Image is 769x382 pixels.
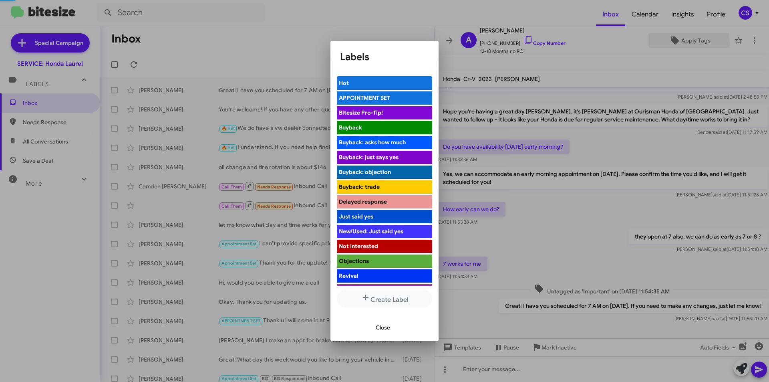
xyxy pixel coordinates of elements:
[369,320,397,335] button: Close
[340,51,429,63] h1: Labels
[339,79,349,87] span: Hot
[339,154,399,161] span: Buyback: just says yes
[376,320,390,335] span: Close
[339,168,391,176] span: Buyback: objection
[339,109,383,116] span: Bitesize Pro-Tip!
[339,257,369,265] span: Objections
[339,213,373,220] span: Just said yes
[339,183,380,190] span: Buyback: trade
[339,198,387,205] span: Delayed response
[339,124,362,131] span: Buyback
[337,289,432,307] button: Create Label
[339,243,378,250] span: Not Interested
[339,272,358,279] span: Revival
[339,228,403,235] span: New/Used: Just said yes
[339,94,390,101] span: APPOINTMENT SET
[339,139,406,146] span: Buyback: asks how much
